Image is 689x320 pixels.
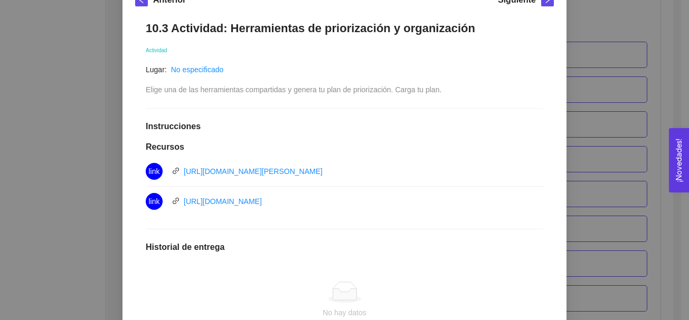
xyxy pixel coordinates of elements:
[184,197,262,206] a: [URL][DOMAIN_NAME]
[146,242,543,253] h1: Historial de entrega
[146,121,543,132] h1: Instrucciones
[172,167,180,174] span: link
[146,85,441,94] span: Elige una de las herramientas compartidas y genera tu plan de priorización. Carga tu plan.
[148,193,159,210] span: link
[146,47,167,53] span: Actividad
[148,163,159,180] span: link
[154,307,535,318] div: No hay datos
[172,197,180,205] span: link
[184,167,323,176] a: [URL][DOMAIN_NAME][PERSON_NAME]
[669,128,689,192] button: Open Feedback Widget
[146,142,543,152] h1: Recursos
[171,65,224,74] a: No especificado
[146,21,543,35] h1: 10.3 Actividad: Herramientas de priorización y organización
[146,64,167,75] article: Lugar:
